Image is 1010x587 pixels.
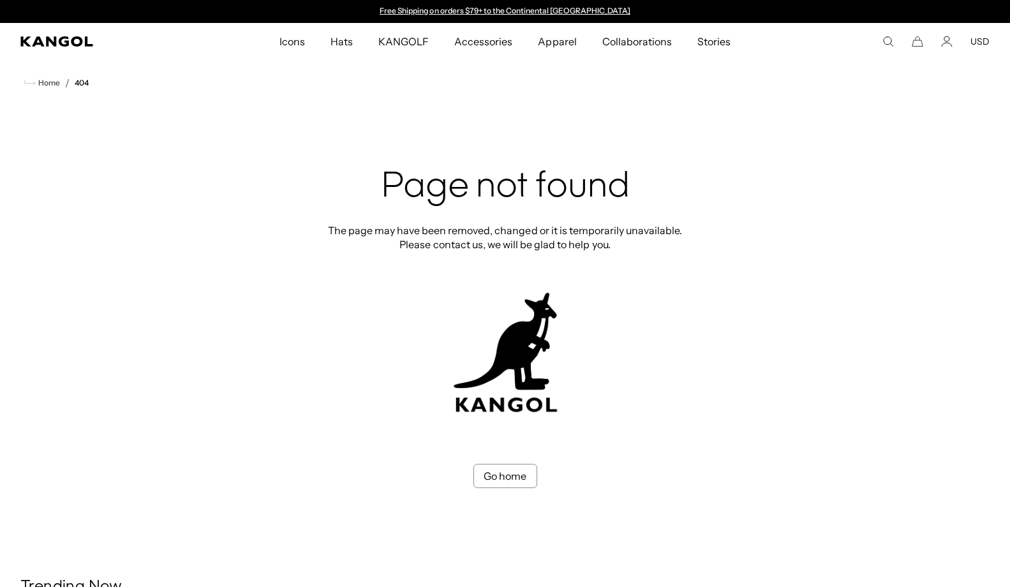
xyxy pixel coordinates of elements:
span: Collaborations [602,23,672,60]
a: Accessories [442,23,525,60]
slideshow-component: Announcement bar [374,6,637,17]
span: Hats [330,23,353,60]
li: / [60,75,70,91]
a: Apparel [525,23,589,60]
a: KANGOLF [366,23,442,60]
img: kangol-404-logo.jpg [451,292,560,413]
p: The page may have been removed, changed or it is temporarily unavailable. Please contact us, we w... [324,223,687,251]
a: Home [24,77,60,89]
span: KANGOLF [378,23,429,60]
a: Stories [685,23,743,60]
button: Cart [912,36,923,47]
a: Collaborations [590,23,685,60]
span: Accessories [454,23,512,60]
div: 1 of 2 [374,6,637,17]
span: Home [36,78,60,87]
a: Hats [318,23,366,60]
div: Announcement [374,6,637,17]
button: USD [970,36,990,47]
a: 404 [75,78,89,87]
a: Go home [473,464,537,488]
summary: Search here [882,36,894,47]
a: Icons [267,23,318,60]
span: Stories [697,23,731,60]
a: Account [941,36,953,47]
a: Kangol [20,36,184,47]
h2: Page not found [324,167,687,208]
a: Free Shipping on orders $79+ to the Continental [GEOGRAPHIC_DATA] [380,6,630,15]
span: Icons [279,23,305,60]
span: Apparel [538,23,576,60]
